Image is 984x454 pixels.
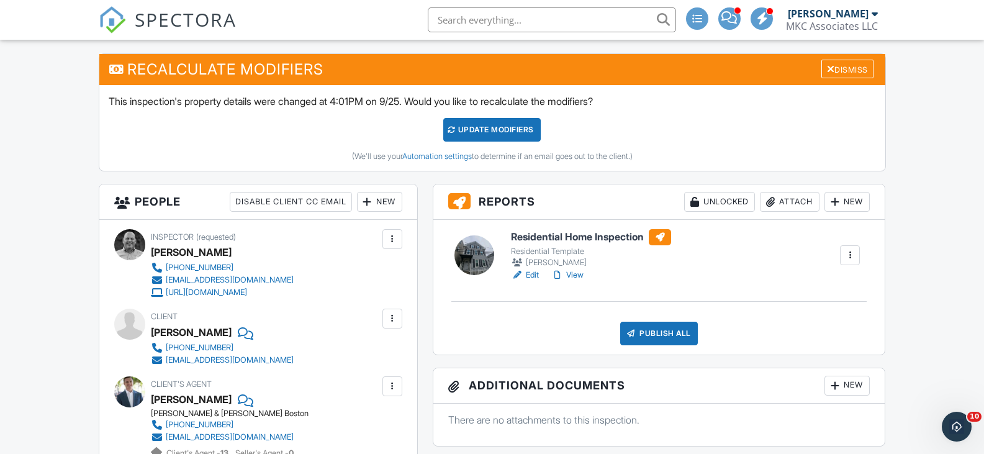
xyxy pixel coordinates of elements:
[511,269,539,281] a: Edit
[151,431,299,443] a: [EMAIL_ADDRESS][DOMAIN_NAME]
[166,288,247,297] div: [URL][DOMAIN_NAME]
[151,323,232,342] div: [PERSON_NAME]
[551,269,584,281] a: View
[448,413,870,427] p: There are no attachments to this inspection.
[99,54,885,84] h3: Recalculate Modifiers
[151,390,232,409] a: [PERSON_NAME]
[151,261,294,274] a: [PHONE_NUMBER]
[433,184,885,220] h3: Reports
[230,192,352,212] div: Disable Client CC Email
[967,412,982,422] span: 10
[151,409,309,419] div: [PERSON_NAME] & [PERSON_NAME] Boston
[443,118,541,142] div: UPDATE Modifiers
[788,7,869,20] div: [PERSON_NAME]
[109,152,876,161] div: (We'll use your to determine if an email goes out to the client.)
[620,322,698,345] div: Publish All
[942,412,972,442] iframe: Intercom live chat
[511,257,671,269] div: [PERSON_NAME]
[428,7,676,32] input: Search everything...
[402,152,472,161] a: Automation settings
[151,312,178,321] span: Client
[760,192,819,212] div: Attach
[786,20,878,32] div: MKC Associates LLC
[511,229,671,245] h6: Residential Home Inspection
[166,343,233,353] div: [PHONE_NUMBER]
[151,243,232,261] div: [PERSON_NAME]
[166,432,294,442] div: [EMAIL_ADDRESS][DOMAIN_NAME]
[433,368,885,404] h3: Additional Documents
[151,379,212,389] span: Client's Agent
[151,232,194,242] span: Inspector
[99,6,126,34] img: The Best Home Inspection Software - Spectora
[824,192,870,212] div: New
[151,419,299,431] a: [PHONE_NUMBER]
[151,274,294,286] a: [EMAIL_ADDRESS][DOMAIN_NAME]
[151,354,294,366] a: [EMAIL_ADDRESS][DOMAIN_NAME]
[357,192,402,212] div: New
[99,184,417,220] h3: People
[166,263,233,273] div: [PHONE_NUMBER]
[99,17,237,43] a: SPECTORA
[684,192,755,212] div: Unlocked
[135,6,237,32] span: SPECTORA
[166,420,233,430] div: [PHONE_NUMBER]
[166,355,294,365] div: [EMAIL_ADDRESS][DOMAIN_NAME]
[151,286,294,299] a: [URL][DOMAIN_NAME]
[151,342,294,354] a: [PHONE_NUMBER]
[511,247,671,257] div: Residential Template
[166,275,294,285] div: [EMAIL_ADDRESS][DOMAIN_NAME]
[99,85,885,171] div: This inspection's property details were changed at 4:01PM on 9/25. Would you like to recalculate ...
[511,229,671,269] a: Residential Home Inspection Residential Template [PERSON_NAME]
[196,232,236,242] span: (requested)
[821,60,873,79] div: Dismiss
[824,376,870,396] div: New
